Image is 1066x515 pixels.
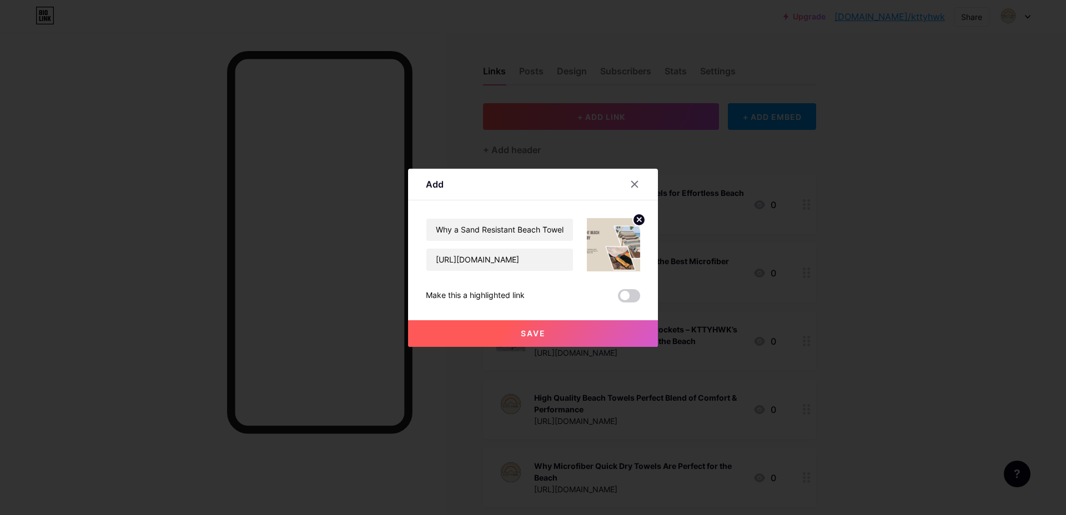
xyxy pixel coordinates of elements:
button: Save [408,320,658,347]
input: Title [426,219,573,241]
div: Add [426,178,444,191]
div: Make this a highlighted link [426,289,525,302]
span: Save [521,329,546,338]
input: URL [426,249,573,271]
img: link_thumbnail [587,218,640,271]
